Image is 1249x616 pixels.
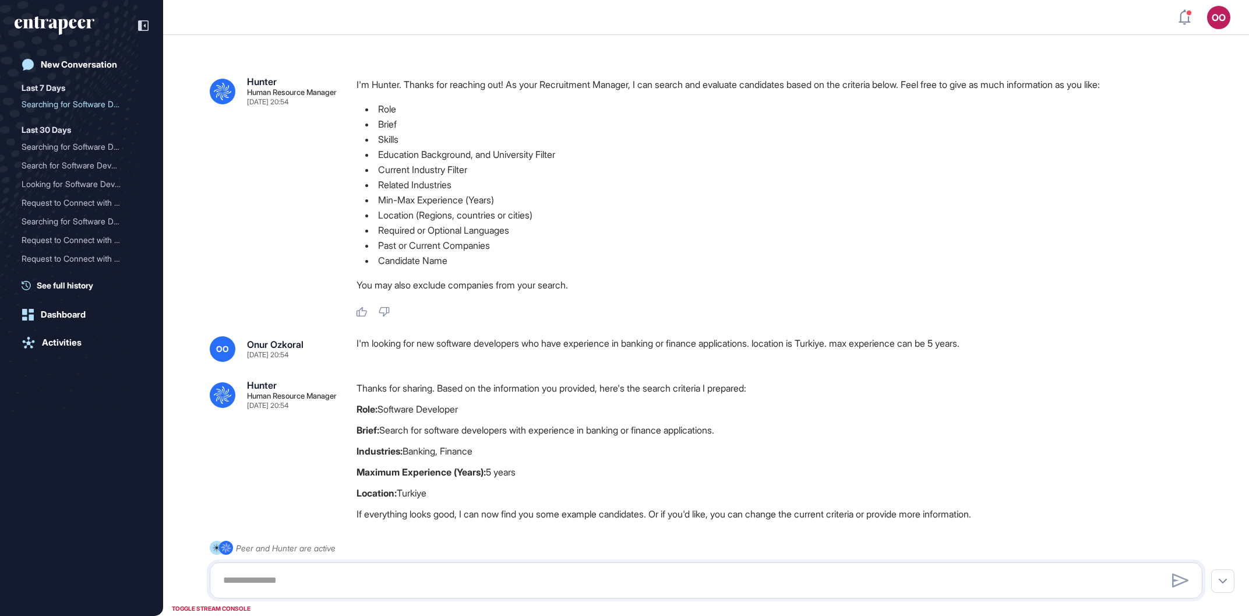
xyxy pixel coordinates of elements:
[247,392,337,400] div: Human Resource Manager
[22,268,142,287] div: User Seeking Connection to Hunter
[357,238,1212,253] li: Past or Current Companies
[357,402,1212,417] p: Software Developer
[41,309,86,320] div: Dashboard
[22,81,65,95] div: Last 7 Days
[357,506,1212,522] p: If everything looks good, I can now find you some example candidates. Or if you'd like, you can c...
[357,207,1212,223] li: Location (Regions, countries or cities)
[357,464,1212,480] p: 5 years
[247,402,288,409] div: [DATE] 20:54
[357,336,1212,362] div: I'm looking for new software developers who have experience in banking or finance applications. l...
[357,443,1212,459] p: Banking, Finance
[247,381,277,390] div: Hunter
[22,123,71,137] div: Last 30 Days
[22,95,142,114] div: Searching for Software Developers with Banking or Finance Experience in Turkiye (Max 5 Years Expe...
[236,541,336,555] div: Peer and Hunter are active
[247,351,288,358] div: [DATE] 20:54
[357,132,1212,147] li: Skills
[357,117,1212,132] li: Brief
[41,59,117,70] div: New Conversation
[15,303,149,326] a: Dashboard
[357,466,486,478] strong: Maximum Experience (Years):
[22,231,132,249] div: Request to Connect with H...
[357,101,1212,117] li: Role
[22,138,142,156] div: Searching for Software Developers with AI Background in Ottawa who Speak Turkish
[22,138,132,156] div: Searching for Software De...
[169,601,253,616] div: TOGGLE STREAM CONSOLE
[216,344,229,354] span: OO
[357,485,1212,501] p: Turkiye
[357,445,403,457] strong: Industries:
[357,403,377,415] strong: Role:
[357,277,1212,293] p: You may also exclude companies from your search.
[357,253,1212,268] li: Candidate Name
[357,424,379,436] strong: Brief:
[15,53,149,76] a: New Conversation
[247,77,277,86] div: Hunter
[22,156,142,175] div: Search for Software Developers with Banking or Finance Experience in Turkiye (Max 5 Years Experie...
[22,95,132,114] div: Searching for Software De...
[22,231,142,249] div: Request to Connect with Hunter
[1207,6,1230,29] button: OO
[247,340,304,349] div: Onur Ozkoral
[357,177,1212,192] li: Related Industries
[15,16,94,35] div: entrapeer-logo
[357,77,1212,92] p: I'm Hunter. Thanks for reaching out! As your Recruitment Manager, I can search and evaluate candi...
[22,212,132,231] div: Searching for Software De...
[22,249,142,268] div: Request to Connect with Hunter
[22,175,142,193] div: Looking for Software Developers with Banking or Finance Experience in Turkiye (Max 5 Years)
[247,98,288,105] div: [DATE] 20:54
[357,381,1212,396] p: Thanks for sharing. Based on the information you provided, here's the search criteria I prepared:
[357,192,1212,207] li: Min-Max Experience (Years)
[42,337,82,348] div: Activities
[22,249,132,268] div: Request to Connect with H...
[247,89,337,96] div: Human Resource Manager
[22,268,132,287] div: User Seeking Connection t...
[37,279,93,291] span: See full history
[22,279,149,291] a: See full history
[22,156,132,175] div: Search for Software Devel...
[22,175,132,193] div: Looking for Software Deve...
[357,147,1212,162] li: Education Background, and University Filter
[357,423,1212,438] p: Search for software developers with experience in banking or finance applications.
[22,193,132,212] div: Request to Connect with H...
[15,331,149,354] a: Activities
[22,212,142,231] div: Searching for Software Developers with Banking or Finance Experience in Turkiye (Max 5 Years Expe...
[357,162,1212,177] li: Current Industry Filter
[22,193,142,212] div: Request to Connect with Hunter
[357,487,397,499] strong: Location:
[357,223,1212,238] li: Required or Optional Languages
